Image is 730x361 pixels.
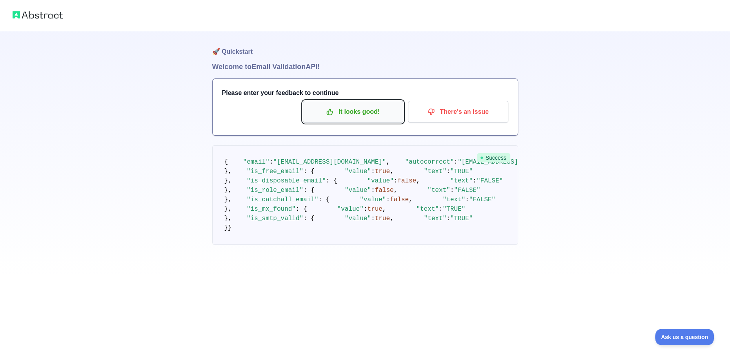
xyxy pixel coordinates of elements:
[450,168,473,175] span: "TRUE"
[303,215,315,222] span: : {
[303,187,315,194] span: : {
[477,177,503,184] span: "FALSE"
[360,196,386,203] span: "value"
[364,206,368,213] span: :
[375,215,390,222] span: true
[296,206,307,213] span: : {
[414,105,502,119] p: There's an issue
[394,187,398,194] span: ,
[13,9,63,20] img: Abstract logo
[390,196,409,203] span: false
[386,159,390,166] span: ,
[439,206,443,213] span: :
[371,187,375,194] span: :
[345,187,371,194] span: "value"
[212,61,518,72] h1: Welcome to Email Validation API!
[442,196,465,203] span: "text"
[465,196,469,203] span: :
[371,215,375,222] span: :
[386,196,390,203] span: :
[224,159,228,166] span: {
[269,159,273,166] span: :
[375,187,394,194] span: false
[319,196,330,203] span: : {
[247,168,303,175] span: "is_free_email"
[416,206,439,213] span: "text"
[390,215,394,222] span: ,
[446,215,450,222] span: :
[337,206,364,213] span: "value"
[442,206,465,213] span: "TRUE"
[416,177,420,184] span: ,
[477,153,510,162] span: Success
[446,168,450,175] span: :
[390,168,394,175] span: ,
[473,177,477,184] span: :
[424,168,446,175] span: "text"
[469,196,495,203] span: "FALSE"
[326,177,337,184] span: : {
[450,177,473,184] span: "text"
[375,168,390,175] span: true
[428,187,450,194] span: "text"
[309,105,397,119] p: It looks good!
[409,196,413,203] span: ,
[450,215,473,222] span: "TRUE"
[345,168,371,175] span: "value"
[397,177,416,184] span: false
[243,159,269,166] span: "email"
[247,177,326,184] span: "is_disposable_email"
[382,206,386,213] span: ,
[655,329,714,345] iframe: Toggle Customer Support
[247,196,318,203] span: "is_catchall_email"
[345,215,371,222] span: "value"
[458,159,571,166] span: "[EMAIL_ADDRESS][DOMAIN_NAME]"
[454,159,458,166] span: :
[371,168,375,175] span: :
[408,101,508,123] button: There's an issue
[247,206,296,213] span: "is_mx_found"
[405,159,454,166] span: "autocorrect"
[367,177,393,184] span: "value"
[247,187,303,194] span: "is_role_email"
[212,31,518,61] h1: 🚀 Quickstart
[222,88,508,98] h3: Please enter your feedback to continue
[247,215,303,222] span: "is_smtp_valid"
[273,159,386,166] span: "[EMAIL_ADDRESS][DOMAIN_NAME]"
[454,187,480,194] span: "FALSE"
[424,215,446,222] span: "text"
[394,177,398,184] span: :
[367,206,382,213] span: true
[303,168,315,175] span: : {
[303,101,403,123] button: It looks good!
[450,187,454,194] span: :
